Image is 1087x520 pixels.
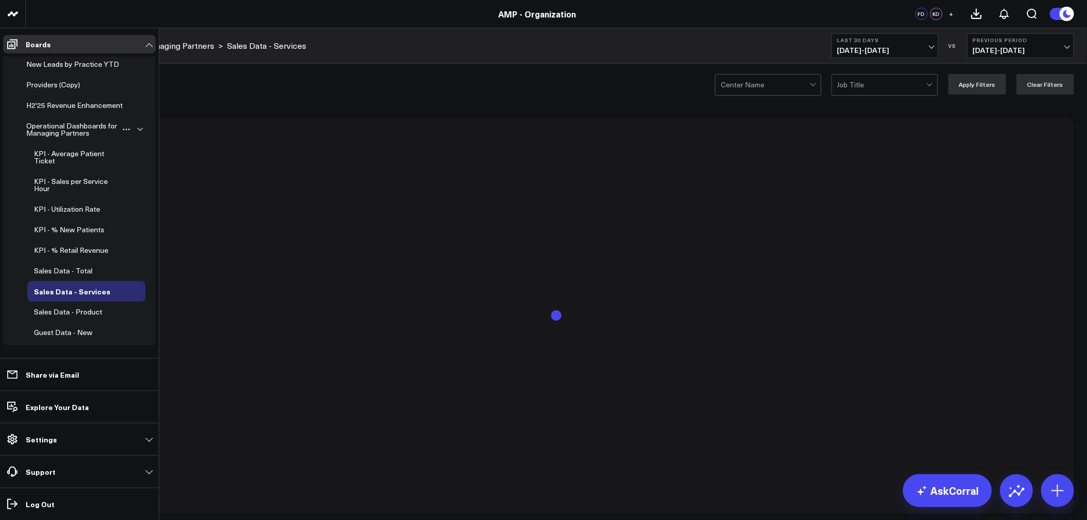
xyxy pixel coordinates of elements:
a: New Leads by Practice YTDOpen board menu [20,54,141,75]
div: FD [915,8,928,20]
a: KPI - Average Patient TicketOpen board menu [27,143,139,171]
div: Sales Data - Total [31,265,95,277]
button: + [945,8,958,20]
div: KPI - % New Patients [31,224,107,236]
div: KPI - % Retail Revenue [31,244,111,256]
a: AskCorral [903,474,992,507]
p: Share via Email [26,370,79,379]
a: Guest Data - TotalOpen board menu [27,343,116,363]
a: Guest Data - NewOpen board menu [27,322,115,343]
div: VS [944,43,962,49]
div: KPI - Utilization Rate [31,203,103,215]
div: KD [930,8,943,20]
div: Operational Dashboards for Managing Partners [24,120,122,139]
div: New Leads by Practice YTD [24,58,122,70]
p: Settings [26,435,57,443]
button: Previous Period[DATE]-[DATE] [967,33,1074,58]
p: Log Out [26,500,54,508]
span: [DATE] - [DATE] [837,46,933,54]
div: Providers (Copy) [24,79,83,91]
p: Explore Your Data [26,403,89,411]
div: H2'25 Revenue Enhancement [24,99,125,112]
a: Sales Data - ProductOpen board menu [27,302,124,322]
button: Apply Filters [948,74,1006,95]
span: [DATE] - [DATE] [973,46,1069,54]
div: KPI - Average Patient Ticket [31,147,121,167]
div: Sales Data - Services [31,285,113,298]
a: H2'25 Revenue EnhancementOpen board menu [20,95,145,116]
a: KPI - % New PatientsOpen board menu [27,219,126,240]
button: Open board menu [122,125,131,134]
a: Providers (Copy)Open board menu [20,75,102,95]
div: Sales Data - Product [31,306,105,318]
button: Clear Filters [1017,74,1074,95]
p: Support [26,468,55,476]
div: KPI - Sales per Service Hour [31,175,121,195]
button: Last 30 Days[DATE]-[DATE] [832,33,939,58]
a: Operational Dashboards for Managing PartnersOpen board menu [20,116,135,143]
a: Log Out [3,495,156,513]
a: KPI - Utilization RateOpen board menu [27,199,122,219]
a: AMP - Organization [498,8,576,20]
a: Sales Data - ServicesOpen board menu [27,281,133,302]
p: Boards [26,40,51,48]
span: + [949,10,954,17]
b: Previous Period [973,37,1069,43]
b: Last 30 Days [837,37,933,43]
a: KPI - Sales per Service HourOpen board menu [27,171,139,199]
a: KPI - % Retail RevenueOpen board menu [27,240,130,261]
a: Sales Data - Services [227,40,306,51]
div: Guest Data - New [31,326,95,339]
a: Sales Data - TotalOpen board menu [27,261,115,281]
